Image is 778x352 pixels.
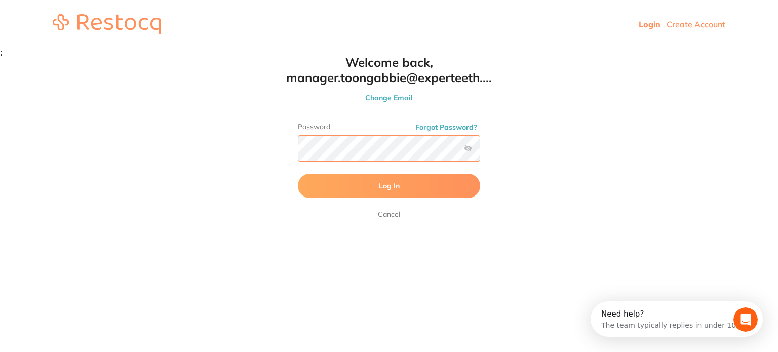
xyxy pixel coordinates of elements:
button: Log In [298,174,480,198]
div: Need help? [11,9,152,17]
a: Cancel [376,208,402,220]
button: Change Email [278,93,500,102]
iframe: Intercom live chat discovery launcher [591,301,763,337]
div: The team typically replies in under 10m [11,17,152,27]
img: restocq_logo.svg [53,14,161,34]
h1: Welcome back, manager.toongabbie@experteeth.... [278,55,500,85]
span: Log In [379,181,400,190]
label: Password [298,123,480,131]
button: Forgot Password? [412,123,480,132]
iframe: Intercom live chat [733,307,758,332]
a: Create Account [667,19,725,29]
div: Open Intercom Messenger [4,4,182,32]
a: Login [639,19,660,29]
